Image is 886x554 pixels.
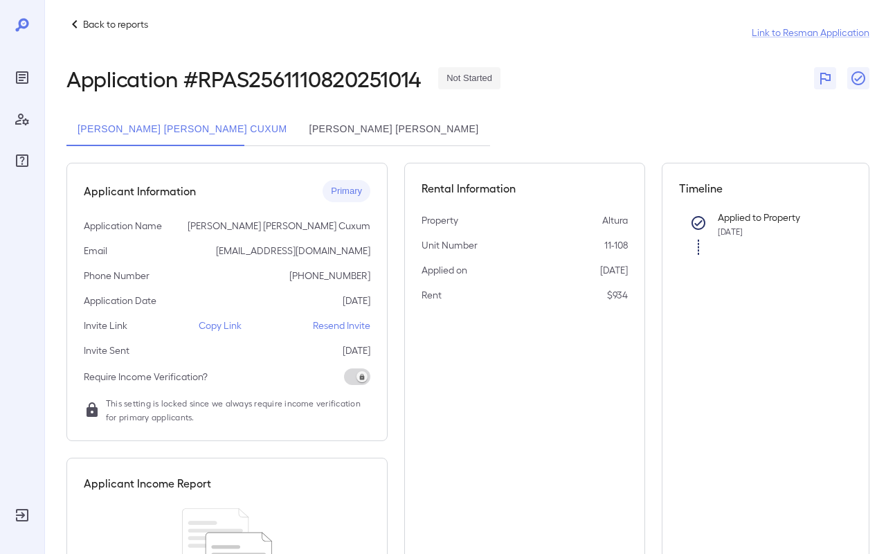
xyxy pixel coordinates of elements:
[289,269,370,283] p: [PHONE_NUMBER]
[11,504,33,526] div: Log Out
[607,288,628,302] p: $934
[422,213,458,227] p: Property
[422,238,478,252] p: Unit Number
[84,244,107,258] p: Email
[313,319,370,332] p: Resend Invite
[602,213,628,227] p: Altura
[718,211,830,224] p: Applied to Property
[11,150,33,172] div: FAQ
[422,288,442,302] p: Rent
[66,66,422,91] h2: Application # RPAS2561110820251014
[600,263,628,277] p: [DATE]
[84,219,162,233] p: Application Name
[106,396,370,424] span: This setting is locked since we always require income verification for primary applicants.
[11,66,33,89] div: Reports
[188,219,370,233] p: [PERSON_NAME] [PERSON_NAME] Cuxum
[84,269,150,283] p: Phone Number
[718,226,743,236] span: [DATE]
[604,238,628,252] p: 11-108
[298,113,490,146] button: [PERSON_NAME] [PERSON_NAME]
[83,17,148,31] p: Back to reports
[84,183,196,199] h5: Applicant Information
[679,180,852,197] h5: Timeline
[199,319,242,332] p: Copy Link
[343,294,370,307] p: [DATE]
[84,343,129,357] p: Invite Sent
[847,67,869,89] button: Close Report
[66,113,298,146] button: [PERSON_NAME] [PERSON_NAME] Cuxum
[422,263,467,277] p: Applied on
[216,244,370,258] p: [EMAIL_ADDRESS][DOMAIN_NAME]
[84,319,127,332] p: Invite Link
[438,72,500,85] span: Not Started
[422,180,628,197] h5: Rental Information
[84,294,156,307] p: Application Date
[752,26,869,39] a: Link to Resman Application
[11,108,33,130] div: Manage Users
[84,475,211,492] h5: Applicant Income Report
[84,370,208,384] p: Require Income Verification?
[343,343,370,357] p: [DATE]
[323,185,370,198] span: Primary
[814,67,836,89] button: Flag Report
